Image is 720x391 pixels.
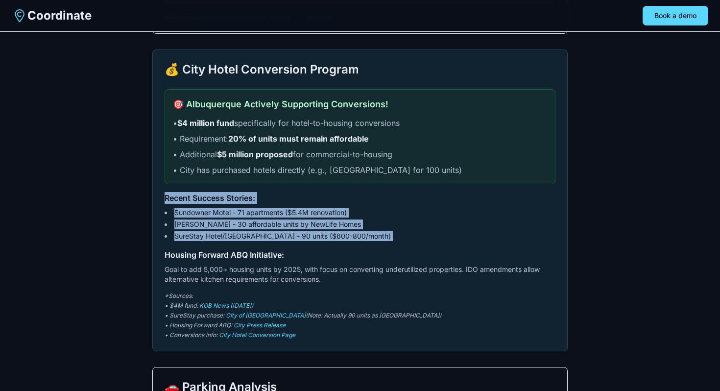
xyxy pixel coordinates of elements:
p: Goal to add 5,000+ housing units by 2025, with focus on converting underutilized properties. IDO ... [165,265,555,284]
a: Coordinate [12,8,92,24]
li: • specifically for hotel-to-housing conversions [173,117,547,129]
a: KOB News ([DATE]) [199,302,253,309]
span: Coordinate [27,8,92,24]
strong: $4 million fund [177,118,234,128]
button: Book a demo [643,6,708,25]
p: • Housing Forward ABQ: [165,321,555,329]
strong: $5 million proposed [217,149,293,159]
p: • $4M fund: [165,302,555,310]
li: • Additional for commercial-to-housing [173,148,547,160]
li: Sundowner Motel - 71 apartments ($5.4M renovation) [165,208,555,218]
li: SureStay Hotel/[GEOGRAPHIC_DATA] - 90 units ($600-800/month) [165,231,555,241]
p: • Conversions info: [165,331,555,339]
strong: 20% of units must remain affordable [228,134,369,144]
h4: Recent Success Stories: [165,192,555,204]
p: • SureStay purchase: (Note: Actually 90 units as [GEOGRAPHIC_DATA]) [165,312,555,319]
a: City Press Release [234,321,286,329]
h3: 🎯 Albuquerque Actively Supporting Conversions! [173,98,547,111]
h4: Housing Forward ABQ Initiative: [165,249,555,261]
a: City of [GEOGRAPHIC_DATA] [226,312,306,319]
li: • Requirement: [173,133,547,145]
li: [PERSON_NAME] - 30 affordable units by NewLife Homes [165,220,555,229]
li: • City has purchased hotels directly (e.g., [GEOGRAPHIC_DATA] for 100 units) [173,164,547,176]
p: *Sources: [165,292,555,300]
img: Coordinate [12,8,27,24]
h2: 💰 City Hotel Conversion Program [165,62,555,77]
a: City Hotel Conversion Page [219,331,295,339]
